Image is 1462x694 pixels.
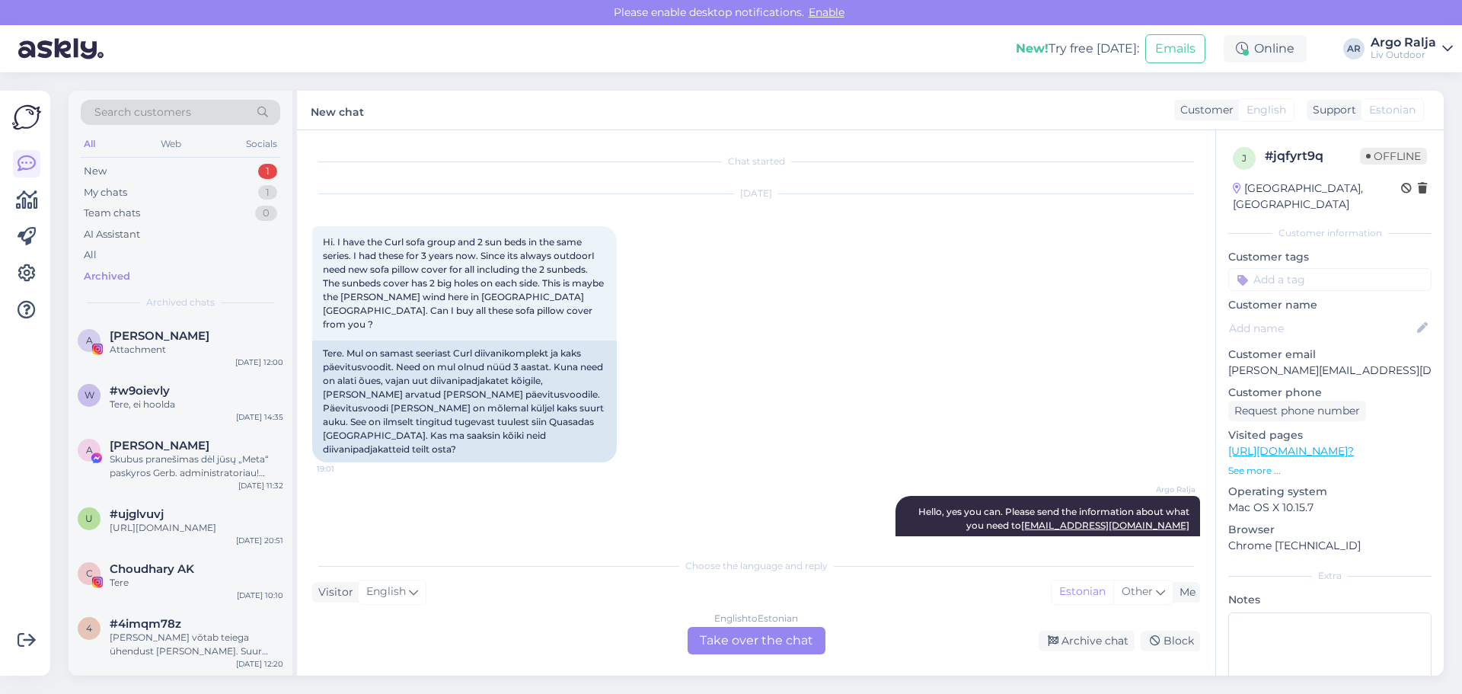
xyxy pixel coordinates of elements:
div: Attachment [110,343,283,357]
div: AR [1343,38,1365,59]
div: Archived [84,269,130,284]
span: j [1242,152,1247,164]
span: English [366,584,406,600]
input: Add name [1229,320,1414,337]
div: [DATE] 12:20 [236,658,283,670]
div: Socials [243,134,280,154]
div: All [84,248,97,263]
p: [PERSON_NAME][EMAIL_ADDRESS][DOMAIN_NAME] [1228,363,1432,379]
div: Team chats [84,206,140,221]
div: Web [158,134,184,154]
p: Chrome [TECHNICAL_ID] [1228,538,1432,554]
div: Chat started [312,155,1200,168]
span: #w9oievly [110,384,170,398]
div: [DATE] [312,187,1200,200]
span: Estonian [1369,102,1416,118]
span: Offline [1360,148,1427,165]
span: 19:01 [317,463,374,475]
button: Emails [1145,34,1205,63]
a: [URL][DOMAIN_NAME]? [1228,444,1354,458]
span: Search customers [94,104,191,120]
div: Tere [110,576,283,590]
div: Support [1307,102,1356,118]
span: Hi. I have the Curl sofa group and 2 sun beds in the same series. I had these for 3 years now. Si... [323,236,606,330]
div: Argo Ralja [1371,37,1436,49]
div: Tere, ei hoolda [110,398,283,411]
div: 0 [255,206,277,221]
p: Customer tags [1228,249,1432,265]
p: Operating system [1228,484,1432,500]
p: Customer email [1228,347,1432,363]
div: Request phone number [1228,401,1366,421]
div: [GEOGRAPHIC_DATA], [GEOGRAPHIC_DATA] [1233,181,1401,213]
p: Customer phone [1228,385,1432,401]
span: u [85,513,93,524]
span: 4 [86,622,92,634]
span: #ujglvuvj [110,507,164,521]
div: Estonian [1052,580,1113,603]
span: Other [1122,584,1153,598]
div: [DATE] 14:35 [236,411,283,423]
label: New chat [311,100,364,120]
div: Block [1141,631,1200,651]
div: [DATE] 12:00 [235,357,283,368]
span: #4imqm78z [110,617,181,631]
b: New! [1016,41,1049,56]
span: C [86,568,93,579]
div: [DATE] 10:10 [237,590,283,601]
div: English to Estonian [714,612,798,625]
p: See more ... [1228,464,1432,478]
a: Argo RaljaLiv Outdoor [1371,37,1453,61]
div: Customer [1174,102,1234,118]
div: # jqfyrt9q [1265,147,1360,165]
span: A [86,334,93,346]
div: AI Assistant [84,227,140,242]
div: Me [1173,584,1195,600]
p: Browser [1228,522,1432,538]
div: Choose the language and reply [312,559,1200,573]
div: Online [1224,35,1307,62]
span: Enable [804,5,849,19]
div: 1 [258,164,277,179]
div: Visitor [312,584,353,600]
input: Add a tag [1228,268,1432,291]
div: Skubus pranešimas dėl jūsų „Meta“ paskyros Gerb. administratoriau! Nusprendėme visam laikui ištri... [110,453,283,480]
p: Customer name [1228,297,1432,313]
div: Archive chat [1039,631,1135,651]
div: Tere. Mul on samast seeriast Curl diivanikomplekt ja kaks päevitusvoodit. Need on mul olnud nüüd ... [312,341,617,462]
img: Askly Logo [12,103,41,132]
div: [DATE] 11:32 [238,480,283,491]
span: A [86,444,93,456]
span: Altaha Hamid [110,329,209,343]
div: New [84,164,107,179]
div: [DATE] 20:51 [236,535,283,546]
a: [EMAIL_ADDRESS][DOMAIN_NAME] [1021,520,1189,531]
div: All [81,134,98,154]
div: Liv Outdoor [1371,49,1436,61]
span: English [1247,102,1286,118]
div: [PERSON_NAME] võtab teiega ühendust [PERSON_NAME]. Suur tänu ja kena päeva jätku! [110,631,283,658]
div: Take over the chat [688,627,825,654]
span: w [85,389,94,401]
div: Customer information [1228,226,1432,240]
span: Argo Ralja [1138,484,1195,495]
div: My chats [84,185,127,200]
div: 1 [258,185,277,200]
p: Notes [1228,592,1432,608]
span: Archived chats [146,296,215,309]
div: Try free [DATE]: [1016,40,1139,58]
span: Choudhary AK [110,562,194,576]
p: Visited pages [1228,427,1432,443]
span: Antonella Capone [110,439,209,453]
div: [URL][DOMAIN_NAME] [110,521,283,535]
p: Mac OS X 10.15.7 [1228,500,1432,516]
span: Hello, yes you can. Please send the information about what you need to [918,506,1192,531]
div: Extra [1228,569,1432,583]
